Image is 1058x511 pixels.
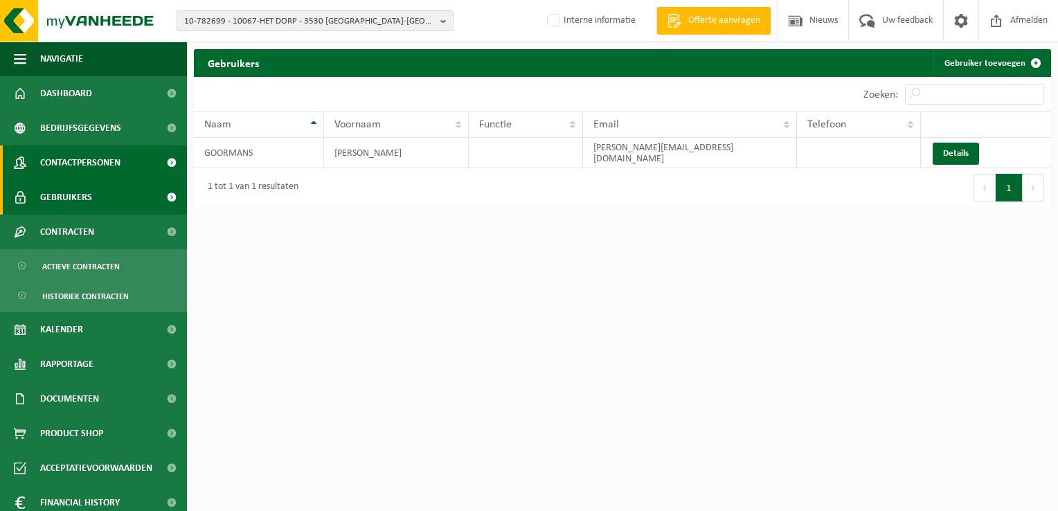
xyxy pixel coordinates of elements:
[40,382,99,416] span: Documenten
[1023,174,1044,201] button: Next
[996,174,1023,201] button: 1
[42,283,129,310] span: Historiek contracten
[974,174,996,201] button: Previous
[40,145,120,180] span: Contactpersonen
[177,10,454,31] button: 10-782699 - 10067-HET DORP - 3530 [GEOGRAPHIC_DATA]-[GEOGRAPHIC_DATA], 'T DORP 80
[593,119,619,130] span: Email
[42,253,120,280] span: Actieve contracten
[40,347,93,382] span: Rapportage
[863,89,898,100] label: Zoeken:
[201,175,298,200] div: 1 tot 1 van 1 resultaten
[933,143,979,165] a: Details
[184,11,435,32] span: 10-782699 - 10067-HET DORP - 3530 [GEOGRAPHIC_DATA]-[GEOGRAPHIC_DATA], 'T DORP 80
[685,14,764,28] span: Offerte aanvragen
[40,312,83,347] span: Kalender
[3,253,183,279] a: Actieve contracten
[3,283,183,309] a: Historiek contracten
[40,215,94,249] span: Contracten
[324,138,469,168] td: [PERSON_NAME]
[40,42,83,76] span: Navigatie
[194,49,273,76] h2: Gebruikers
[544,10,636,31] label: Interne informatie
[479,119,512,130] span: Functie
[40,111,121,145] span: Bedrijfsgegevens
[656,7,771,35] a: Offerte aanvragen
[807,119,846,130] span: Telefoon
[194,138,324,168] td: GOORMANS
[933,49,1050,77] a: Gebruiker toevoegen
[583,138,797,168] td: [PERSON_NAME][EMAIL_ADDRESS][DOMAIN_NAME]
[40,416,103,451] span: Product Shop
[334,119,381,130] span: Voornaam
[40,180,92,215] span: Gebruikers
[40,451,152,485] span: Acceptatievoorwaarden
[40,76,92,111] span: Dashboard
[204,119,231,130] span: Naam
